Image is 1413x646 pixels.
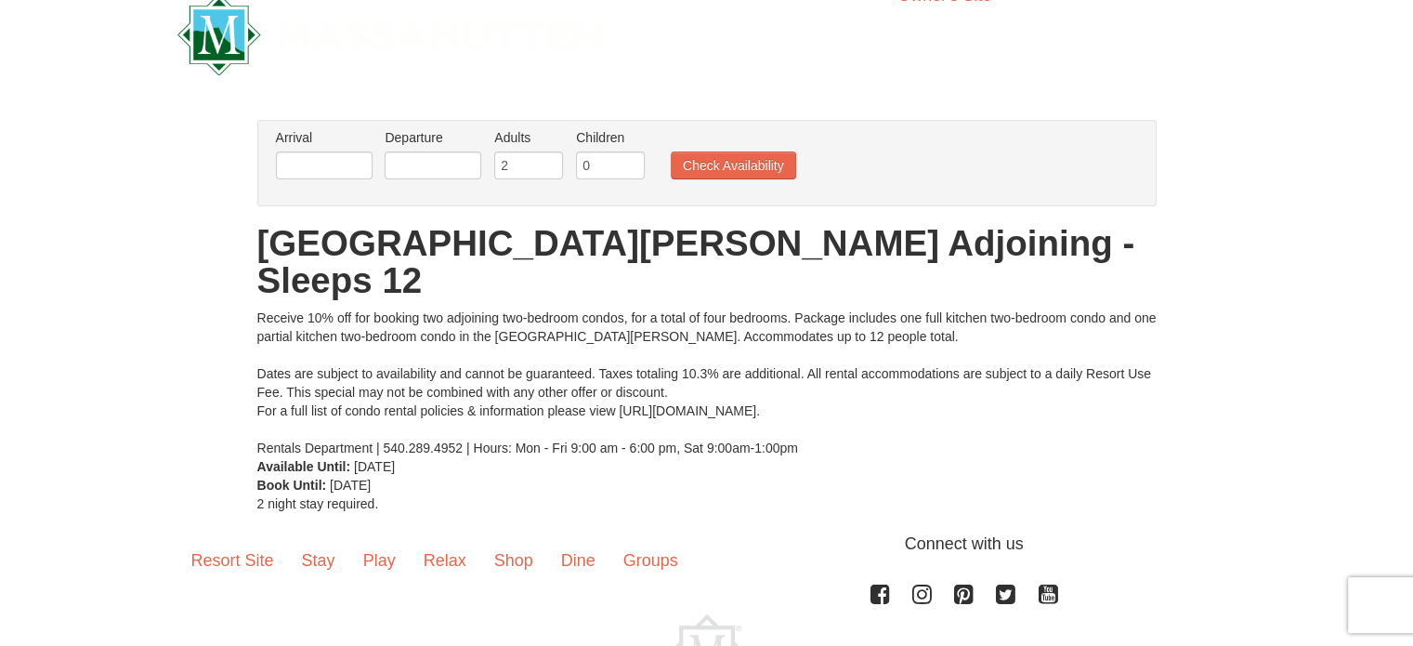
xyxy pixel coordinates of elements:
strong: Available Until: [257,459,351,474]
a: Play [349,532,410,589]
label: Adults [494,128,563,147]
strong: Book Until: [257,478,327,493]
span: [DATE] [354,459,395,474]
span: 2 night stay required. [257,496,379,511]
a: Dine [547,532,609,589]
p: Connect with us [177,532,1236,557]
a: Groups [609,532,692,589]
div: Receive 10% off for booking two adjoining two-bedroom condos, for a total of four bedrooms. Packa... [257,309,1157,457]
span: [DATE] [330,478,371,493]
a: Resort Site [177,532,288,589]
a: Relax [410,532,480,589]
label: Departure [385,128,481,147]
button: Check Availability [671,152,796,179]
h1: [GEOGRAPHIC_DATA][PERSON_NAME] Adjoining - Sleeps 12 [257,225,1157,299]
label: Children [576,128,645,147]
a: Shop [480,532,547,589]
a: Stay [288,532,349,589]
a: Massanutten Resort [177,10,603,54]
label: Arrival [276,128,373,147]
